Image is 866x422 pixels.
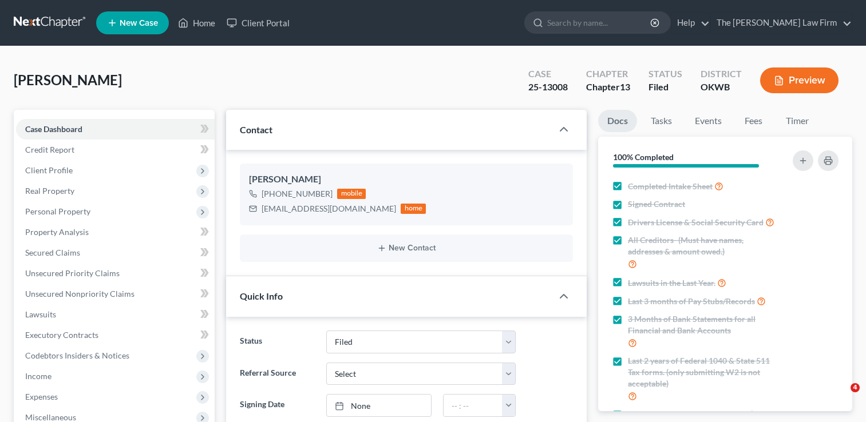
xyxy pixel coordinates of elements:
label: Referral Source [234,363,320,385]
a: The [PERSON_NAME] Law Firm [711,13,852,33]
a: Home [172,13,221,33]
div: Case [528,67,568,81]
a: Client Portal [221,13,295,33]
a: Secured Claims [16,242,215,263]
span: Signed Contract [628,198,685,210]
div: 25-13008 [528,81,568,94]
a: Help [671,13,710,33]
iframe: Intercom live chat [827,383,855,411]
span: 13 [620,81,630,92]
span: Quick Info [240,290,283,301]
span: Lawsuits in the Last Year. [628,277,715,289]
div: Chapter [586,81,630,94]
span: Drivers License & Social Security Card [628,217,764,228]
a: Executory Contracts [16,325,215,345]
button: New Contact [249,244,564,253]
span: Case Dashboard [25,124,82,134]
span: Income [25,371,52,381]
div: OKWB [701,81,742,94]
span: Last 3 months of Pay Stubs/Records [628,296,755,307]
span: New Case [120,19,158,27]
span: Client Profile [25,165,73,175]
span: Completed Intake Sheet [628,181,713,192]
span: Secured Claims [25,248,80,257]
label: Signing Date [234,394,320,417]
span: Expenses [25,392,58,401]
a: Unsecured Nonpriority Claims [16,284,215,304]
button: Preview [760,67,839,93]
a: Property Analysis [16,222,215,242]
span: 4 [851,383,860,392]
label: Status [234,331,320,353]
input: Search by name... [547,12,652,33]
input: -- : -- [444,395,503,416]
div: [PERSON_NAME] [249,173,564,186]
a: Fees [735,110,772,132]
a: Case Dashboard [16,119,215,140]
span: Unsecured Priority Claims [25,268,120,278]
span: All Creditors- (Must have names, addresses & amount owed.) [628,234,779,257]
span: Miscellaneous [25,412,76,422]
div: mobile [337,189,366,199]
a: Unsecured Priority Claims [16,263,215,284]
span: [PERSON_NAME] [14,71,122,88]
span: Contact [240,124,272,135]
span: Lawsuits [25,309,56,319]
div: Chapter [586,67,630,81]
a: Credit Report [16,140,215,160]
a: Lawsuits [16,304,215,325]
span: Personal Property [25,206,90,216]
div: District [701,67,742,81]
a: Timer [777,110,818,132]
span: Property Analysis [25,227,89,237]
div: home [401,204,426,214]
a: Tasks [642,110,681,132]
span: Executory Contracts [25,330,98,340]
span: Codebtors Insiders & Notices [25,351,129,360]
div: Status [648,67,682,81]
span: 3 Months of Bank Statements for all Financial and Bank Accounts [628,313,779,336]
div: [PHONE_NUMBER] [262,188,333,200]
span: Real Property [25,186,74,196]
strong: 100% Completed [613,152,674,162]
div: [EMAIL_ADDRESS][DOMAIN_NAME] [262,203,396,214]
div: Filed [648,81,682,94]
span: Last 2 years of Federal 1040 & State 511 Tax forms. (only submitting W2 is not acceptable) [628,355,779,389]
span: Unsecured Nonpriority Claims [25,289,135,298]
span: Credit Report [25,145,74,154]
a: Events [686,110,731,132]
a: Docs [598,110,637,132]
a: None [327,395,432,416]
